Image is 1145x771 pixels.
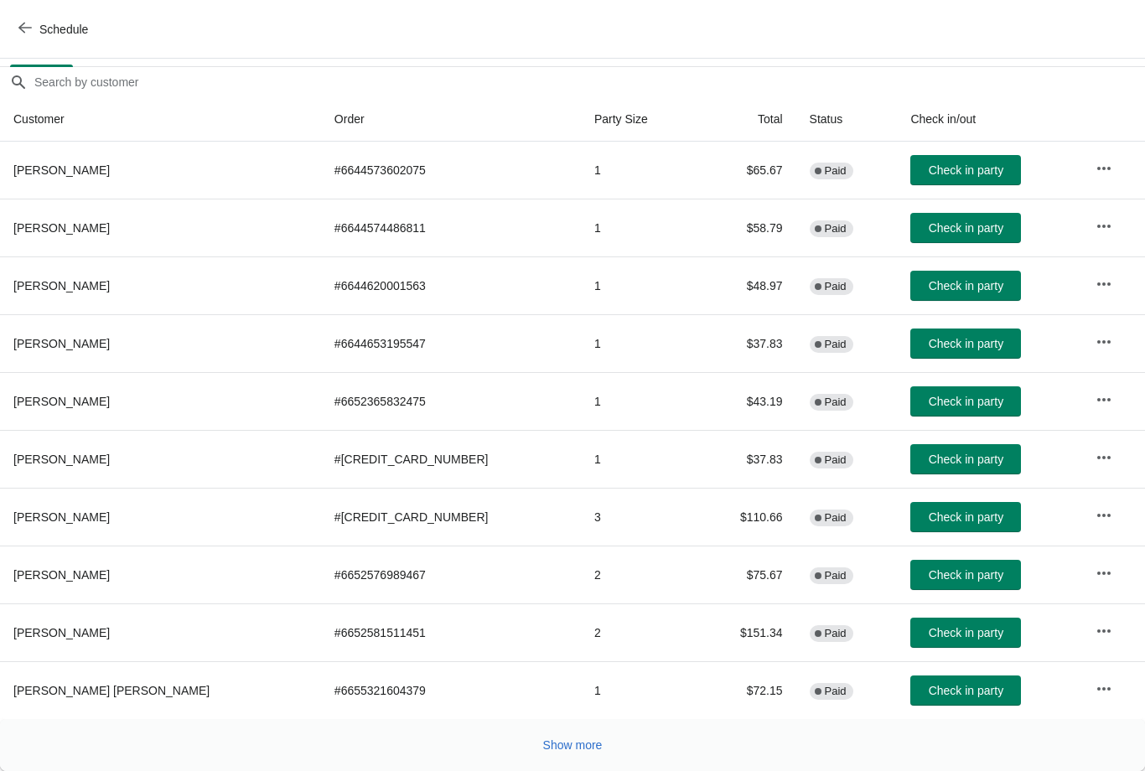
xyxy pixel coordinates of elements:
span: Paid [825,222,847,235]
td: $110.66 [697,488,796,546]
span: Paid [825,453,847,467]
span: Check in party [929,279,1003,292]
button: Check in party [910,560,1021,590]
td: 2 [581,603,697,661]
th: Total [697,97,796,142]
td: # [CREDIT_CARD_NUMBER] [321,430,581,488]
span: [PERSON_NAME] [13,337,110,350]
span: Paid [825,511,847,525]
span: [PERSON_NAME] [13,221,110,235]
td: $151.34 [697,603,796,661]
span: Paid [825,164,847,178]
td: # 6655321604379 [321,661,581,719]
span: [PERSON_NAME] [13,626,110,639]
td: 1 [581,661,697,719]
td: # 6652576989467 [321,546,581,603]
td: $43.19 [697,372,796,430]
td: 1 [581,430,697,488]
span: Check in party [929,337,1003,350]
span: [PERSON_NAME] [13,453,110,466]
th: Party Size [581,97,697,142]
td: # 6644653195547 [321,314,581,372]
button: Check in party [910,329,1021,359]
button: Check in party [910,271,1021,301]
button: Check in party [910,444,1021,474]
td: $48.97 [697,256,796,314]
span: Paid [825,338,847,351]
td: 1 [581,199,697,256]
td: $65.67 [697,142,796,199]
th: Order [321,97,581,142]
span: Check in party [929,568,1003,582]
button: Show more [536,730,609,760]
td: # 6652581511451 [321,603,581,661]
td: 1 [581,256,697,314]
button: Check in party [910,618,1021,648]
span: [PERSON_NAME] [13,163,110,177]
span: Paid [825,569,847,582]
span: Paid [825,396,847,409]
span: Check in party [929,395,1003,408]
span: [PERSON_NAME] [13,279,110,292]
td: $37.83 [697,430,796,488]
button: Check in party [910,502,1021,532]
span: Show more [543,738,603,752]
button: Check in party [910,155,1021,185]
td: # 6644620001563 [321,256,581,314]
td: 2 [581,546,697,603]
td: $58.79 [697,199,796,256]
span: Check in party [929,510,1003,524]
span: Paid [825,280,847,293]
td: 1 [581,314,697,372]
th: Status [796,97,898,142]
button: Check in party [910,675,1021,706]
span: [PERSON_NAME] [13,510,110,524]
span: Paid [825,627,847,640]
span: Check in party [929,163,1003,177]
button: Check in party [910,386,1021,417]
button: Check in party [910,213,1021,243]
span: [PERSON_NAME] [13,568,110,582]
td: # 6652365832475 [321,372,581,430]
input: Search by customer [34,67,1145,97]
button: Schedule [8,14,101,44]
span: [PERSON_NAME] [PERSON_NAME] [13,684,210,697]
span: Check in party [929,626,1003,639]
td: 1 [581,372,697,430]
td: $72.15 [697,661,796,719]
span: Paid [825,685,847,698]
th: Check in/out [897,97,1082,142]
td: 3 [581,488,697,546]
span: Schedule [39,23,88,36]
span: [PERSON_NAME] [13,395,110,408]
span: Check in party [929,684,1003,697]
td: $37.83 [697,314,796,372]
td: # 6644573602075 [321,142,581,199]
td: # [CREDIT_CARD_NUMBER] [321,488,581,546]
span: Check in party [929,221,1003,235]
span: Check in party [929,453,1003,466]
td: 1 [581,142,697,199]
td: $75.67 [697,546,796,603]
td: # 6644574486811 [321,199,581,256]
